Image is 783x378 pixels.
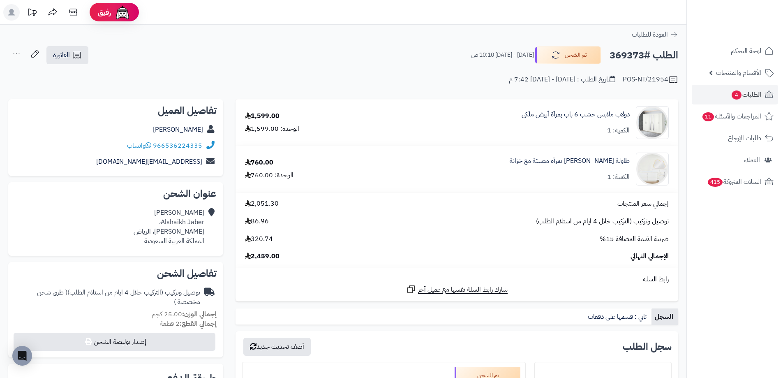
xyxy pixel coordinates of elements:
span: الأقسام والمنتجات [716,67,761,79]
div: الكمية: 1 [607,126,630,135]
a: شارك رابط السلة نفسها مع عميل آخر [406,284,508,295]
div: الوحدة: 760.00 [245,171,293,180]
span: 320.74 [245,234,273,244]
img: 1733065410-1-90x90.jpg [636,106,668,139]
img: 1753514452-1-90x90.jpg [636,153,668,186]
span: 86.96 [245,217,269,226]
span: ( طرق شحن مخصصة ) [37,288,200,307]
h2: تفاصيل العميل [15,106,217,116]
a: طاولة [PERSON_NAME] بمرآة مضيئة مع خزانة [510,156,630,166]
a: [PERSON_NAME] [153,125,203,135]
div: تاريخ الطلب : [DATE] - [DATE] 7:42 م [509,75,615,84]
span: إجمالي سعر المنتجات [617,199,669,209]
h3: سجل الطلب [623,342,672,352]
h2: تفاصيل الشحن [15,269,217,278]
small: 25.00 كجم [152,309,217,319]
a: طلبات الإرجاع [692,128,778,148]
a: تابي : قسمها على دفعات [584,308,651,325]
img: ai-face.png [114,4,131,21]
div: [PERSON_NAME] Alshaikh Jaber، [PERSON_NAME]، الرياض المملكة العربية السعودية [134,208,204,246]
strong: إجمالي القطع: [180,319,217,329]
span: المراجعات والأسئلة [702,111,761,122]
a: العودة للطلبات [632,30,678,39]
small: [DATE] - [DATE] 10:10 ص [471,51,534,59]
span: العملاء [744,154,760,166]
span: طلبات الإرجاع [728,132,761,144]
span: الإجمالي النهائي [631,252,669,261]
a: المراجعات والأسئلة11 [692,107,778,126]
span: العودة للطلبات [632,30,668,39]
span: 2,459.00 [245,252,279,261]
div: الوحدة: 1,599.00 [245,124,299,134]
a: تحديثات المنصة [22,4,42,23]
button: أضف تحديث جديد [243,338,311,356]
span: السلات المتروكة [707,176,761,188]
span: 415 [708,178,723,187]
span: 4 [732,90,741,100]
span: لوحة التحكم [731,45,761,57]
button: إصدار بوليصة الشحن [14,333,215,351]
span: شارك رابط السلة نفسها مع عميل آخر [418,285,508,295]
a: [EMAIL_ADDRESS][DOMAIN_NAME] [96,157,202,167]
a: دولاب ملابس خشب 6 باب بمرآة أبيض ملكي [522,110,630,119]
a: واتساب [127,141,151,151]
a: لوحة التحكم [692,41,778,61]
button: تم الشحن [535,46,601,64]
a: الطلبات4 [692,85,778,104]
div: رابط السلة [239,275,675,284]
div: Open Intercom Messenger [12,346,32,366]
small: 2 قطعة [160,319,217,329]
h2: عنوان الشحن [15,189,217,199]
div: الكمية: 1 [607,172,630,182]
span: رفيق [98,7,111,17]
div: 1,599.00 [245,111,279,121]
span: 11 [702,112,714,121]
div: 760.00 [245,158,273,167]
span: الفاتورة [53,50,70,60]
span: 2,051.30 [245,199,279,209]
a: السجل [651,308,678,325]
div: POS-NT/21954 [623,75,678,85]
span: توصيل وتركيب (التركيب خلال 4 ايام من استلام الطلب) [536,217,669,226]
div: توصيل وتركيب (التركيب خلال 4 ايام من استلام الطلب) [15,288,200,307]
a: 966536224335 [153,141,202,151]
a: العملاء [692,150,778,170]
span: الطلبات [731,89,761,100]
h2: الطلب #369373 [610,47,678,64]
span: ضريبة القيمة المضافة 15% [600,234,669,244]
a: السلات المتروكة415 [692,172,778,192]
strong: إجمالي الوزن: [182,309,217,319]
a: الفاتورة [46,46,88,64]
